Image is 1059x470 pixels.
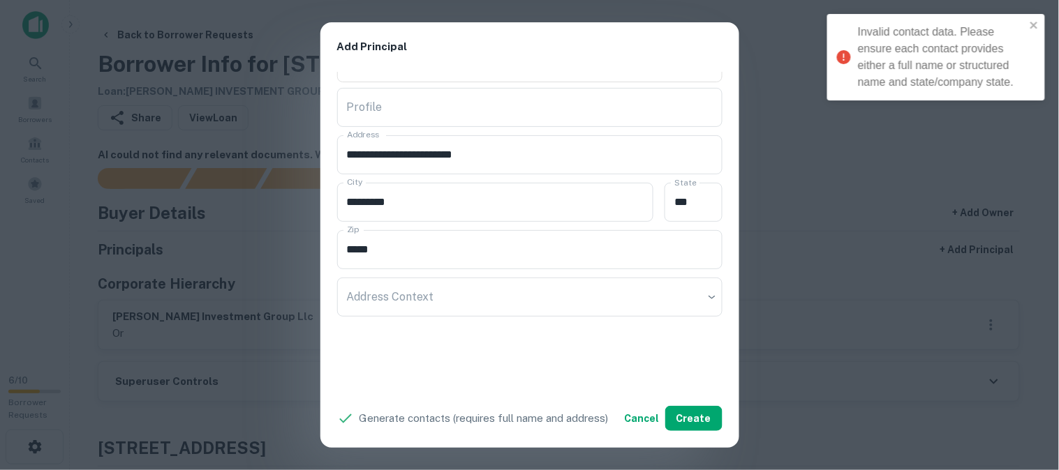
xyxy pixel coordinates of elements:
[858,24,1025,91] div: Invalid contact data. Please ensure each contact provides either a full name or structured name a...
[347,129,379,141] label: Address
[665,406,723,431] button: Create
[674,176,697,188] label: State
[320,22,739,72] h2: Add Principal
[347,176,363,188] label: City
[337,278,723,317] div: ​
[989,358,1059,425] iframe: Chat Widget
[1030,20,1039,33] button: close
[360,410,609,427] p: Generate contacts (requires full name and address)
[347,224,360,236] label: Zip
[619,406,665,431] button: Cancel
